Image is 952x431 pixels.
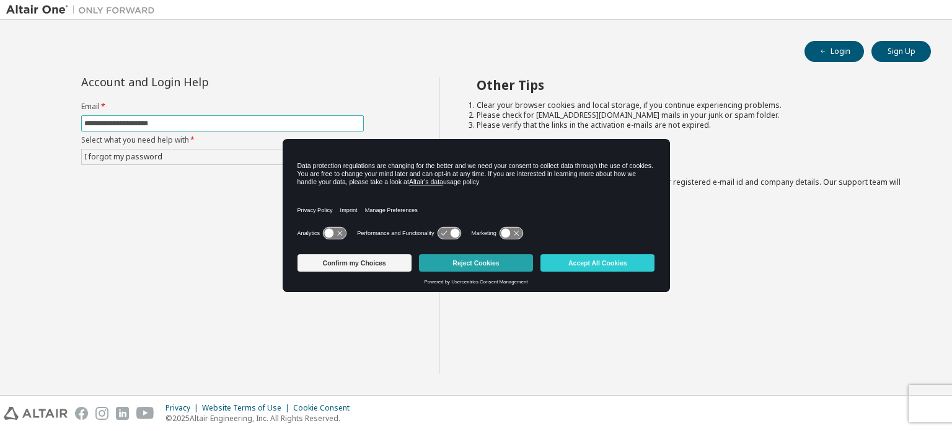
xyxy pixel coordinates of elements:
[4,407,68,420] img: altair_logo.svg
[81,102,364,112] label: Email
[202,403,293,413] div: Website Terms of Use
[165,413,357,424] p: © 2025 Altair Engineering, Inc. All Rights Reserved.
[82,150,164,164] div: I forgot my password
[82,149,363,164] div: I forgot my password
[136,407,154,420] img: youtube.svg
[804,41,864,62] button: Login
[81,135,364,145] label: Select what you need help with
[477,154,909,170] h2: Not sure how to login?
[165,403,202,413] div: Privacy
[871,41,931,62] button: Sign Up
[6,4,161,16] img: Altair One
[477,77,909,93] h2: Other Tips
[477,100,909,110] li: Clear your browser cookies and local storage, if you continue experiencing problems.
[75,407,88,420] img: facebook.svg
[95,407,108,420] img: instagram.svg
[477,110,909,120] li: Please check for [EMAIL_ADDRESS][DOMAIN_NAME] mails in your junk or spam folder.
[477,177,901,197] span: with a brief description of the problem, your registered e-mail id and company details. Our suppo...
[477,120,909,130] li: Please verify that the links in the activation e-mails are not expired.
[116,407,129,420] img: linkedin.svg
[293,403,357,413] div: Cookie Consent
[81,77,307,87] div: Account and Login Help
